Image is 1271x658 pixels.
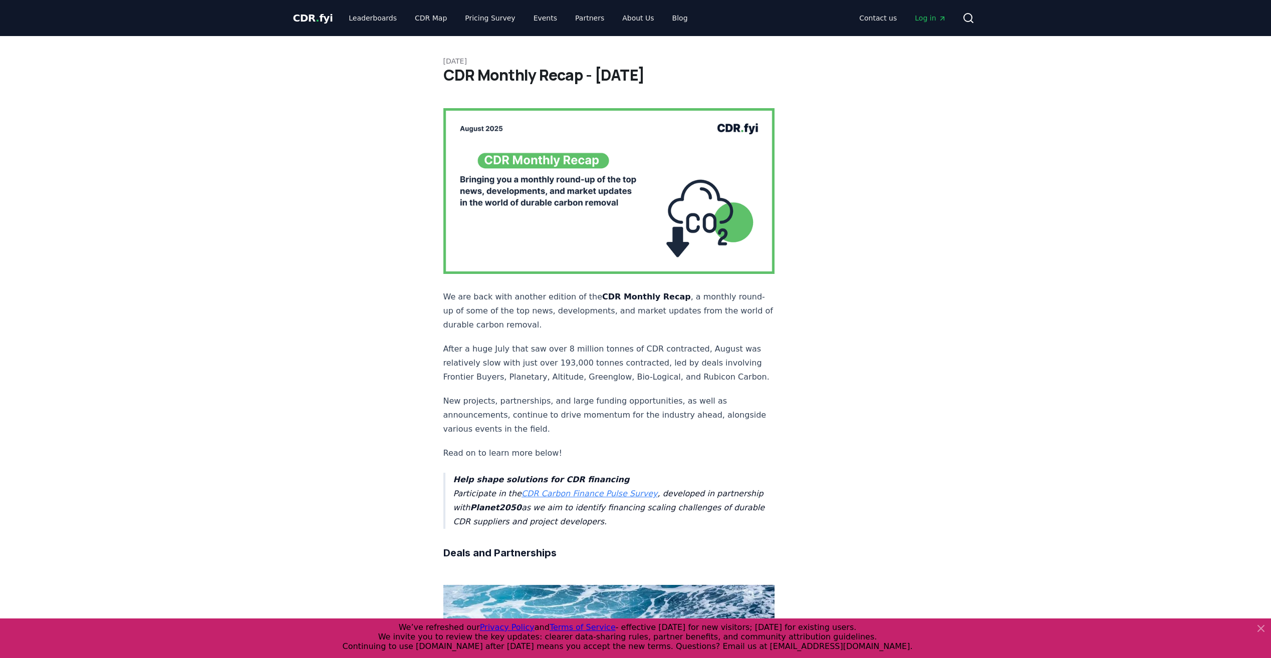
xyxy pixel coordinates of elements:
nav: Main [341,9,695,27]
strong: CDR Monthly Recap [602,292,691,301]
nav: Main [851,9,954,27]
a: Log in [907,9,954,27]
a: Blog [664,9,696,27]
a: Pricing Survey [457,9,523,27]
p: New projects, partnerships, and large funding opportunities, as well as announcements, continue t... [443,394,775,436]
p: [DATE] [443,56,828,66]
a: Contact us [851,9,905,27]
strong: Help shape solutions for CDR financing [453,475,630,484]
p: After a huge July that saw over 8 million tonnes of CDR contracted, August was relatively slow wi... [443,342,775,384]
span: CDR fyi [293,12,333,24]
strong: Deals and Partnerships [443,547,557,559]
a: CDR Map [407,9,455,27]
a: Leaderboards [341,9,405,27]
span: Log in [915,13,946,23]
strong: Planet2050 [470,503,521,512]
em: Participate in the , developed in partnership with as we aim to identify financing scaling challe... [453,475,765,526]
a: About Us [614,9,662,27]
img: blog post image [443,108,775,274]
a: Partners [567,9,612,27]
h1: CDR Monthly Recap - [DATE] [443,66,828,84]
a: CDR.fyi [293,11,333,25]
span: . [316,12,319,24]
a: CDR Carbon Finance Pulse Survey [522,489,658,498]
a: Events [526,9,565,27]
p: We are back with another edition of the , a monthly round-up of some of the top news, development... [443,290,775,332]
p: Read on to learn more below! [443,446,775,460]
